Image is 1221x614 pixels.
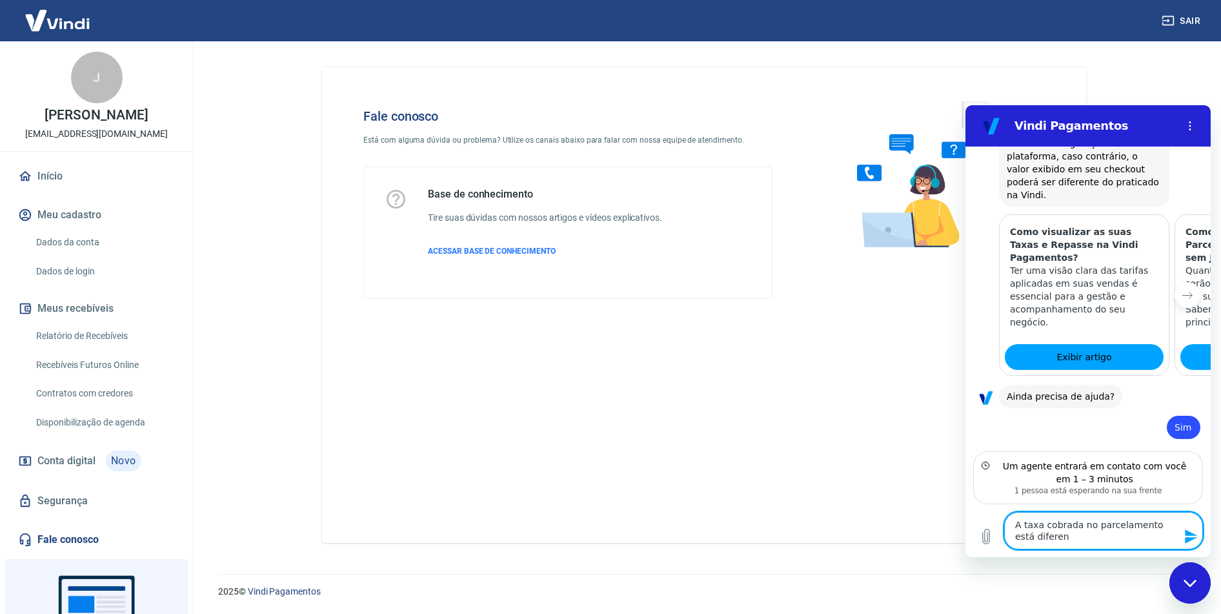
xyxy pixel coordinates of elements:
div: Um agente entrará em contato com você em 1 – 3 minutos [29,354,229,380]
p: Quanto mais benefícios, maiores serão as conversões de venda em sua loja, não é mesmo! Sabemos qu... [220,159,368,223]
p: [EMAIL_ADDRESS][DOMAIN_NAME] [25,127,168,141]
a: Fale conosco [15,526,177,554]
a: Relatório de Recebíveis [31,323,177,349]
p: [PERSON_NAME] [45,108,148,122]
span: Ainda precisa de ajuda? [41,286,149,296]
a: Início [15,162,177,190]
p: Está com alguma dúvida ou problema? Utilize os canais abaixo para falar com nossa equipe de atend... [363,134,772,146]
span: Sim [209,317,226,327]
a: Disponibilização de agenda [31,409,177,436]
img: Vindi [15,1,99,40]
a: Segurança [15,487,177,515]
a: Vindi Pagamentos [248,586,321,597]
a: Dados de login [31,258,177,285]
p: 2025 © [218,585,1190,599]
a: Conta digitalNovo [15,445,177,476]
a: Exibir artigo: 'Como Configurar Parcelamento com Juros e sem Juros?' [215,239,374,265]
iframe: Janela de mensagens [965,105,1211,557]
textarea: A taxa cobrada no parcelamento está dife [39,407,237,444]
button: Enviar mensagem [212,418,237,444]
span: Conta digital [37,452,96,470]
h3: Como Configurar Parcelamento com Juros e sem Juros? [220,120,368,159]
a: ACESSAR BASE DE CONHECIMENTO [428,245,662,257]
h6: Tire suas dúvidas com nossos artigos e vídeos explicativos. [428,211,662,225]
iframe: Botão para abrir a janela de mensagens, conversa em andamento [1169,562,1211,604]
a: Dados da conta [31,229,177,256]
h4: Fale conosco [363,108,772,124]
div: J [71,52,123,103]
button: Carregar arquivo [8,418,34,444]
span: ACESSAR BASE DE CONHECIMENTO [428,247,556,256]
div: 1 pessoa está esperando na sua frente [16,380,229,391]
span: Novo [106,451,141,471]
h5: Base de conhecimento [428,188,662,201]
img: Fale conosco [831,88,1027,260]
button: Meus recebíveis [15,294,177,323]
a: Contratos com credores [31,380,177,407]
button: Sair [1159,9,1206,33]
a: Recebíveis Futuros Online [31,352,177,378]
button: Meu cadastro [15,201,177,229]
